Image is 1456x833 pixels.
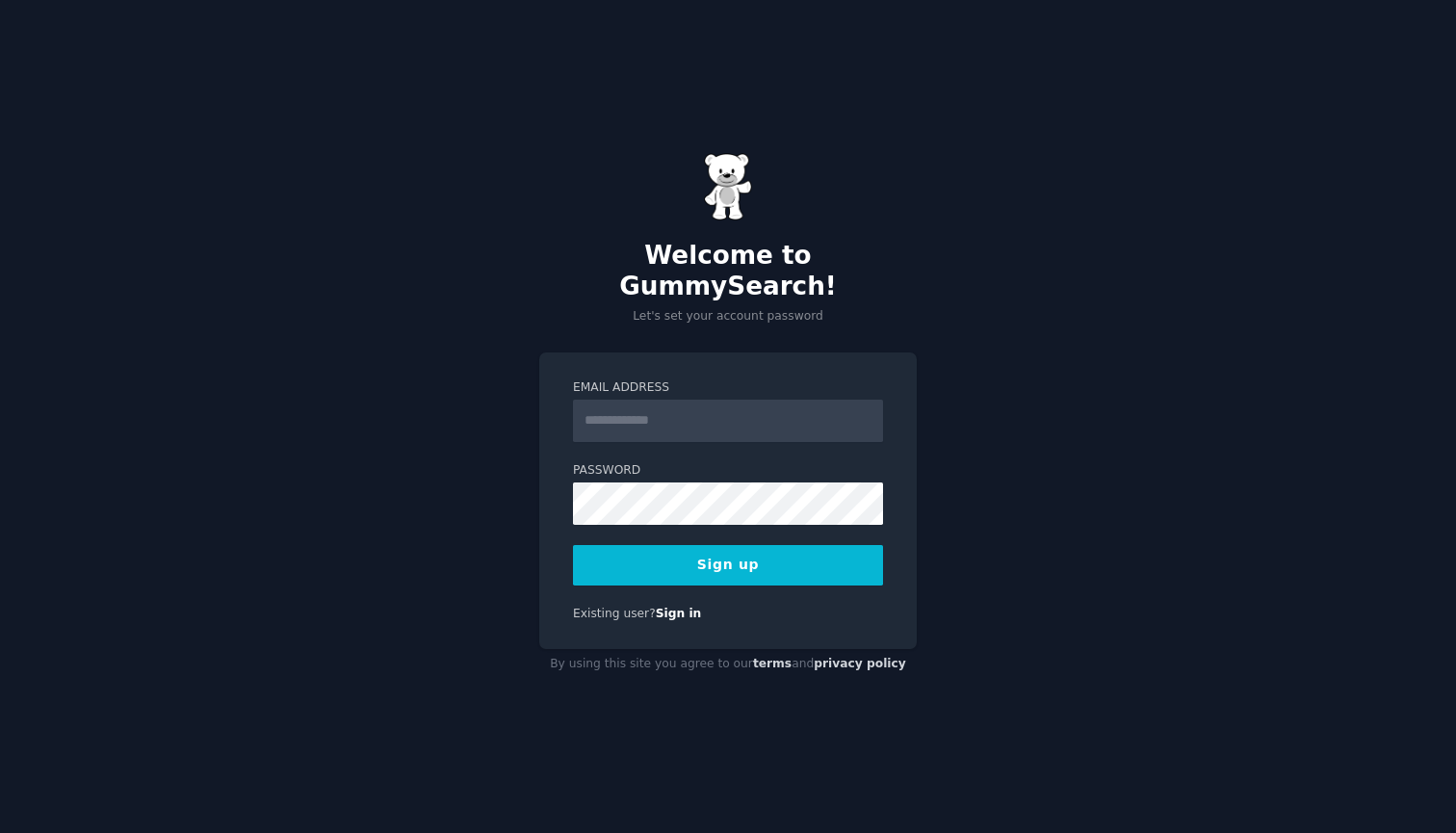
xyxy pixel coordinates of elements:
[539,308,917,325] p: Let's set your account password
[539,649,917,680] div: By using this site you agree to our and
[573,607,656,620] span: Existing user?
[573,379,883,397] label: Email Address
[753,657,792,670] a: terms
[704,153,752,221] img: Gummy Bear
[656,607,702,620] a: Sign in
[573,545,883,586] button: Sign up
[814,657,906,670] a: privacy policy
[573,462,883,480] label: Password
[539,241,917,301] h2: Welcome to GummySearch!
